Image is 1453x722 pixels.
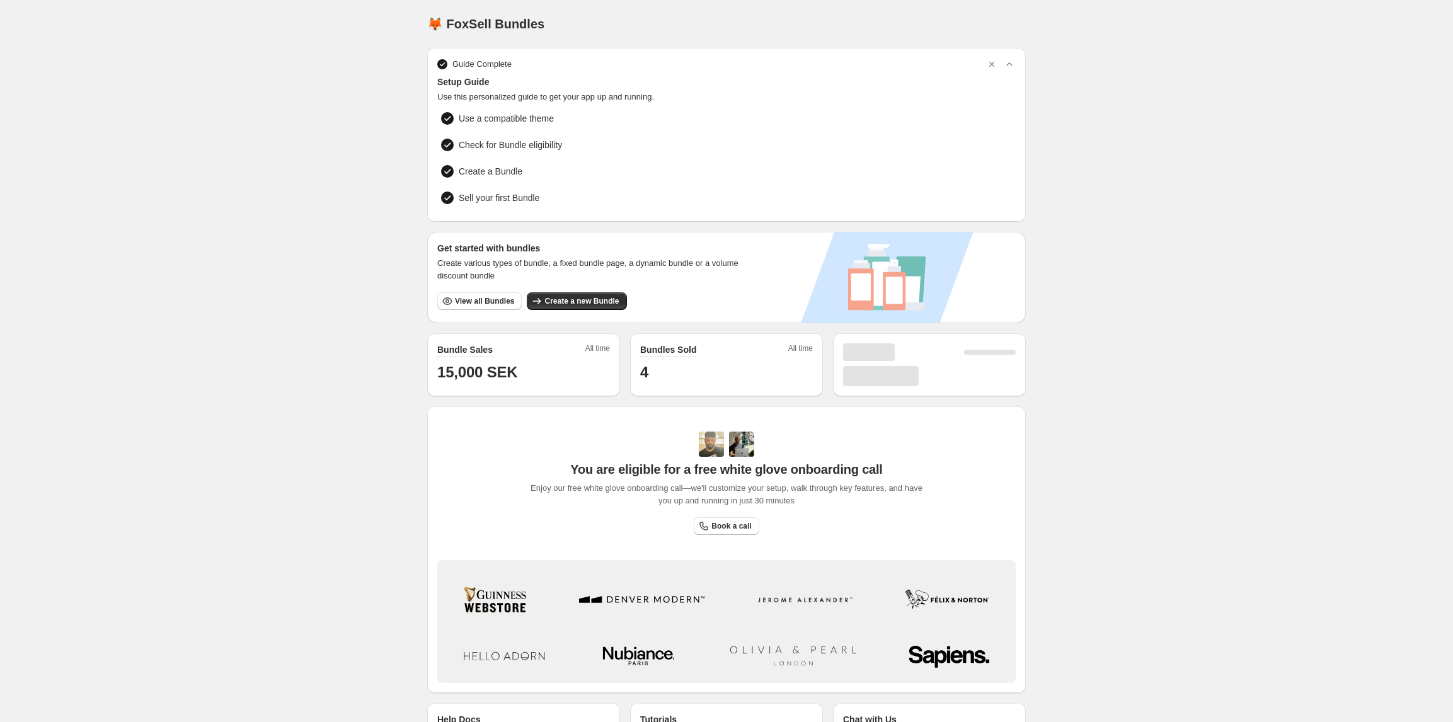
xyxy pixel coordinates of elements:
h2: Bundles Sold [640,343,696,356]
span: Create a Bundle [459,165,522,178]
h1: 🦊 FoxSell Bundles [427,16,544,32]
h2: Bundle Sales [437,343,493,356]
span: Book a call [711,521,751,531]
span: Enjoy our free white glove onboarding call—we'll customize your setup, walk through key features,... [524,482,929,507]
span: View all Bundles [455,296,514,306]
h1: 15,000 SEK [437,362,610,382]
span: Use this personalized guide to get your app up and running. [437,91,1016,103]
button: View all Bundles [437,292,522,310]
span: All time [585,343,610,357]
a: Book a call [694,517,759,535]
span: Create a new Bundle [544,296,619,306]
span: Setup Guide [437,76,1016,88]
span: Use a compatible theme [459,112,554,125]
span: Create various types of bundle, a fixed bundle page, a dynamic bundle or a volume discount bundle [437,257,750,282]
span: Guide Complete [452,58,512,71]
span: All time [788,343,813,357]
h1: 4 [640,362,813,382]
h3: Get started with bundles [437,242,750,255]
button: Create a new Bundle [527,292,626,310]
span: Check for Bundle eligibility [459,139,562,151]
img: Adi [699,432,724,457]
span: You are eligible for a free white glove onboarding call [570,462,882,477]
span: Sell your first Bundle [459,192,539,204]
img: Prakhar [729,432,754,457]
